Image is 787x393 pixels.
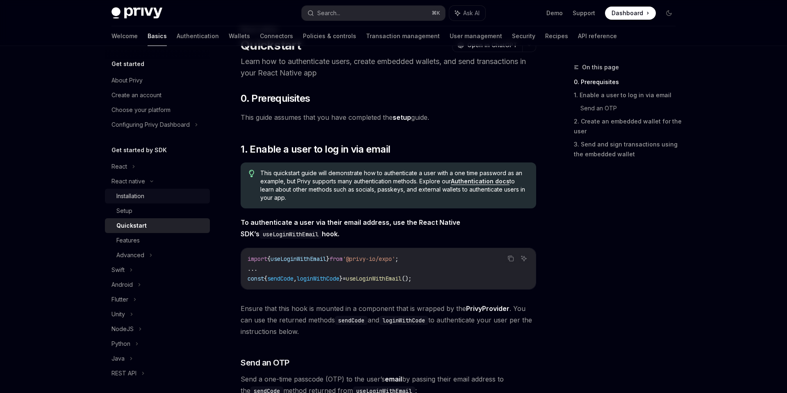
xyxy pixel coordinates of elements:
span: } [339,275,343,282]
a: API reference [578,26,617,46]
span: = [343,275,346,282]
div: Configuring Privy Dashboard [111,120,190,130]
a: Welcome [111,26,138,46]
span: Ensure that this hook is mounted in a component that is wrapped by the . You can use the returned... [241,303,536,337]
div: Create an account [111,90,161,100]
span: ; [395,255,398,263]
a: Authentication [177,26,219,46]
a: Wallets [229,26,250,46]
span: ... [248,265,257,272]
span: Dashboard [612,9,643,17]
a: Features [105,233,210,248]
span: sendCode [267,275,293,282]
div: About Privy [111,75,143,85]
span: } [326,255,330,263]
div: REST API [111,368,136,378]
span: , [293,275,297,282]
a: 3. Send and sign transactions using the embedded wallet [574,138,682,161]
img: dark logo [111,7,162,19]
button: Search...⌘K [302,6,445,21]
a: Support [573,9,595,17]
a: Security [512,26,535,46]
span: import [248,255,267,263]
div: Flutter [111,295,128,304]
a: 2. Create an embedded wallet for the user [574,115,682,138]
span: useLoginWithEmail [346,275,402,282]
span: (); [402,275,412,282]
span: 1. Enable a user to log in via email [241,143,390,156]
span: '@privy-io/expo' [343,255,395,263]
div: Features [116,235,140,245]
div: Python [111,339,130,349]
span: { [264,275,267,282]
div: Choose your platform [111,105,171,115]
a: Connectors [260,26,293,46]
span: This quickstart guide will demonstrate how to authenticate a user with a one time password as an ... [260,169,528,202]
a: Create an account [105,88,210,103]
div: Android [111,280,133,290]
a: 0. Prerequisites [574,75,682,89]
span: useLoginWithEmail [271,255,326,263]
div: Swift [111,265,125,275]
span: Ask AI [463,9,480,17]
div: Installation [116,191,144,201]
span: This guide assumes that you have completed the guide. [241,112,536,123]
code: sendCode [335,316,368,325]
a: Basics [148,26,167,46]
a: Send an OTP [580,102,682,115]
a: About Privy [105,73,210,88]
a: Recipes [545,26,568,46]
p: Learn how to authenticate users, create embedded wallets, and send transactions in your React Nat... [241,56,536,79]
a: Choose your platform [105,103,210,117]
span: 0. Prerequisites [241,92,310,105]
a: PrivyProvider [466,304,510,313]
h5: Get started by SDK [111,145,167,155]
button: Toggle dark mode [662,7,676,20]
div: NodeJS [111,324,134,334]
div: Advanced [116,250,144,260]
span: ⌘ K [432,10,440,16]
div: Search... [317,8,340,18]
button: Ask AI [449,6,485,21]
div: React native [111,176,145,186]
code: loginWithCode [379,316,428,325]
button: Copy the contents from the code block [505,253,516,264]
a: Policies & controls [303,26,356,46]
a: Installation [105,189,210,203]
div: Java [111,354,125,363]
span: loginWithCode [297,275,339,282]
div: Unity [111,309,125,319]
a: 1. Enable a user to log in via email [574,89,682,102]
svg: Tip [249,170,255,177]
div: Quickstart [116,221,147,231]
button: Ask AI [519,253,529,264]
a: Dashboard [605,7,656,20]
a: User management [450,26,502,46]
div: Setup [116,206,132,216]
div: React [111,162,127,171]
span: On this page [582,62,619,72]
span: const [248,275,264,282]
strong: email [385,375,402,383]
h5: Get started [111,59,144,69]
a: setup [393,113,411,122]
span: from [330,255,343,263]
a: Authentication docs [451,178,510,185]
strong: To authenticate a user via their email address, use the React Native SDK’s hook. [241,218,460,238]
a: Quickstart [105,218,210,233]
a: Demo [546,9,563,17]
span: { [267,255,271,263]
code: useLoginWithEmail [259,230,322,239]
a: Transaction management [366,26,440,46]
a: Setup [105,203,210,218]
span: Send an OTP [241,357,289,368]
